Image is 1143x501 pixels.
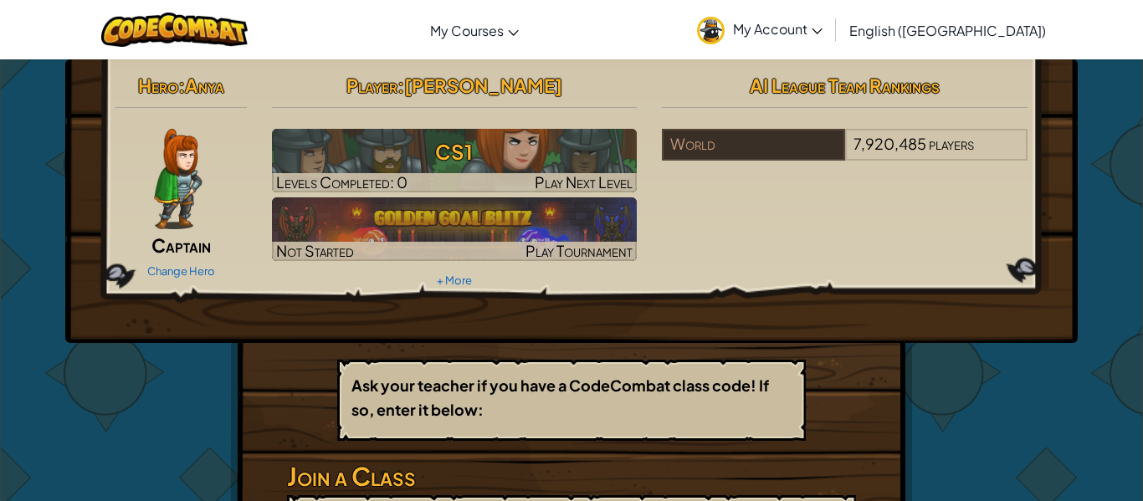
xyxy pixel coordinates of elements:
[929,134,974,153] span: players
[272,129,638,192] img: CS1
[185,74,224,97] span: Anya
[397,74,404,97] span: :
[178,74,185,97] span: :
[272,197,638,261] a: Not StartedPlay Tournament
[430,22,504,39] span: My Courses
[733,20,823,38] span: My Account
[750,74,940,97] span: AI League Team Rankings
[437,274,472,287] a: + More
[138,74,178,97] span: Hero
[272,129,638,192] a: Play Next Level
[849,22,1046,39] span: English ([GEOGRAPHIC_DATA])
[151,233,211,257] span: Captain
[276,172,407,192] span: Levels Completed: 0
[841,8,1054,53] a: English ([GEOGRAPHIC_DATA])
[525,241,633,260] span: Play Tournament
[272,133,638,171] h3: CS1
[662,129,844,161] div: World
[853,134,926,153] span: 7,920,485
[346,74,397,97] span: Player
[351,376,769,419] b: Ask your teacher if you have a CodeCombat class code! If so, enter it below:
[276,241,354,260] span: Not Started
[662,145,1028,164] a: World7,920,485players
[689,3,831,56] a: My Account
[147,264,215,278] a: Change Hero
[422,8,527,53] a: My Courses
[154,129,202,229] img: captain-pose.png
[287,458,856,495] h3: Join a Class
[535,172,633,192] span: Play Next Level
[101,13,248,47] img: CodeCombat logo
[404,74,562,97] span: [PERSON_NAME]
[697,17,725,44] img: avatar
[272,197,638,261] img: Golden Goal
